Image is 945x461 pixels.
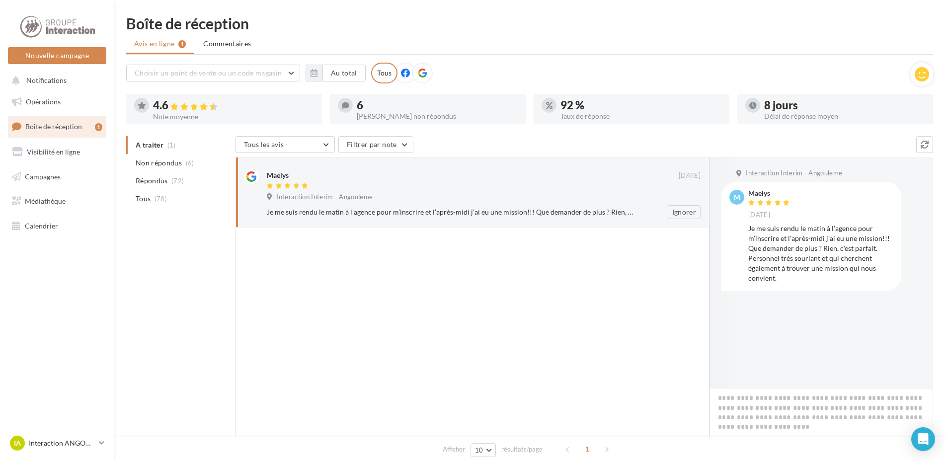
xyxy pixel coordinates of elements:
[236,136,335,153] button: Tous les avis
[153,100,314,111] div: 4.6
[276,193,373,202] span: Interaction Interim - Angouleme
[579,441,595,457] span: 1
[26,97,61,106] span: Opérations
[338,136,413,153] button: Filtrer par note
[6,191,108,212] a: Médiathèque
[560,113,721,120] div: Taux de réponse
[357,100,518,111] div: 6
[306,65,366,81] button: Au total
[560,100,721,111] div: 92 %
[25,122,82,131] span: Boîte de réception
[748,224,893,283] div: Je me suis rendu le matin à l’agence pour m’inscrire et l’après-midi j’ai eu une mission!!! Que d...
[371,63,397,83] div: Tous
[25,172,61,180] span: Campagnes
[357,113,518,120] div: [PERSON_NAME] non répondus
[126,16,933,31] div: Boîte de réception
[153,113,314,120] div: Note moyenne
[322,65,366,81] button: Au total
[679,171,701,180] span: [DATE]
[6,166,108,187] a: Campagnes
[136,158,182,168] span: Non répondus
[95,123,102,131] div: 1
[26,77,67,85] span: Notifications
[471,443,496,457] button: 10
[203,39,251,49] span: Commentaires
[25,197,66,205] span: Médiathèque
[25,222,58,230] span: Calendrier
[267,207,636,217] div: Je me suis rendu le matin à l’agence pour m’inscrire et l’après-midi j’ai eu une mission!!! Que d...
[14,438,21,448] span: IA
[29,438,95,448] p: Interaction ANGOULÈME
[135,69,282,77] span: Choisir un point de vente ou un code magasin
[748,211,770,220] span: [DATE]
[136,176,168,186] span: Répondus
[6,142,108,162] a: Visibilité en ligne
[746,169,842,178] span: Interaction Interim - Angouleme
[764,100,925,111] div: 8 jours
[443,445,465,454] span: Afficher
[186,159,194,167] span: (6)
[668,205,701,219] button: Ignorer
[764,113,925,120] div: Délai de réponse moyen
[155,195,167,203] span: (78)
[27,148,80,156] span: Visibilité en ligne
[8,47,106,64] button: Nouvelle campagne
[475,446,483,454] span: 10
[911,427,935,451] div: Open Intercom Messenger
[6,116,108,137] a: Boîte de réception1
[748,190,792,197] div: Maelys
[267,170,289,180] div: Maelys
[171,177,184,185] span: (72)
[6,216,108,236] a: Calendrier
[244,140,284,149] span: Tous les avis
[734,192,740,202] span: M
[136,194,151,204] span: Tous
[501,445,543,454] span: résultats/page
[6,91,108,112] a: Opérations
[126,65,300,81] button: Choisir un point de vente ou un code magasin
[8,434,106,453] a: IA Interaction ANGOULÈME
